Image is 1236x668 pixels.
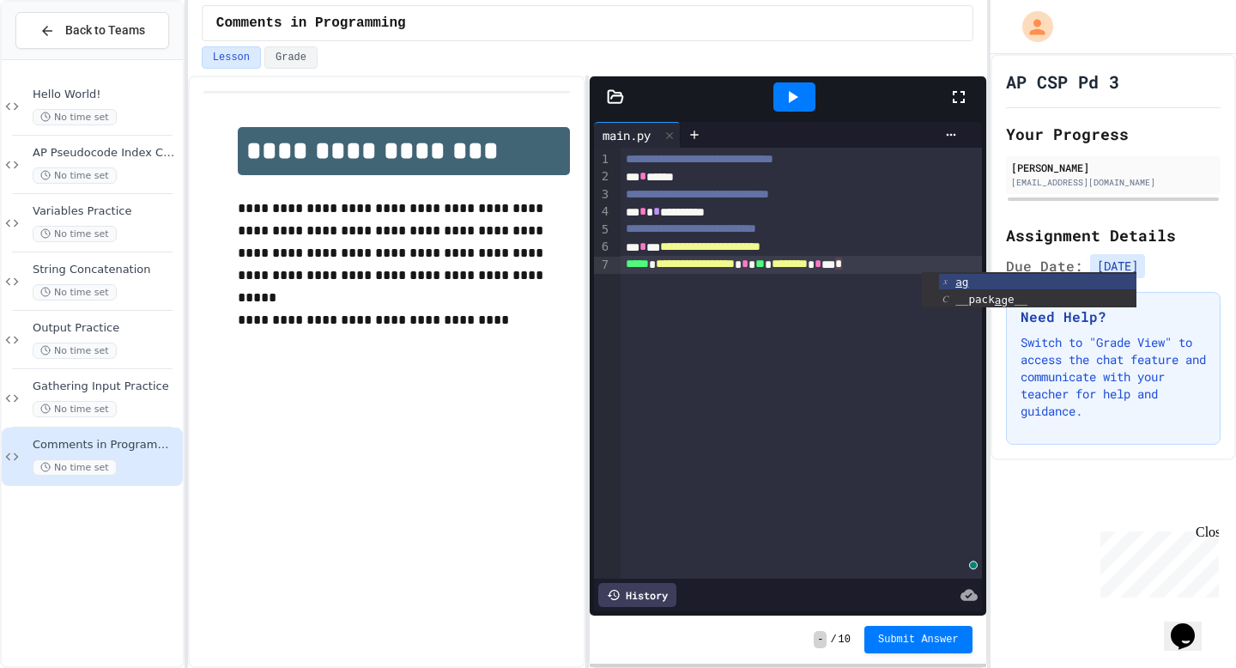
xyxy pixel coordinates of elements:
[1164,599,1219,651] iframe: chat widget
[33,263,179,277] span: String Concatenation
[1004,7,1057,46] div: My Account
[33,321,179,336] span: Output Practice
[1006,256,1083,276] span: Due Date:
[264,46,318,69] button: Grade
[594,203,611,221] div: 4
[594,168,611,185] div: 2
[1006,223,1221,247] h2: Assignment Details
[33,459,117,476] span: No time set
[33,438,179,452] span: Comments in Programming
[839,633,851,647] span: 10
[594,222,611,239] div: 5
[1006,70,1119,94] h1: AP CSP Pd 3
[1090,254,1145,278] span: [DATE]
[33,167,117,184] span: No time set
[864,626,972,653] button: Submit Answer
[1021,334,1206,420] p: Switch to "Grade View" to access the chat feature and communicate with your teacher for help and ...
[1021,307,1206,327] h3: Need Help?
[1011,160,1215,175] div: [PERSON_NAME]
[594,126,659,144] div: main.py
[598,583,676,607] div: History
[621,148,982,579] div: To enrich screen reader interactions, please activate Accessibility in Grammarly extension settings
[33,226,117,242] span: No time set
[594,239,611,256] div: 6
[830,633,836,647] span: /
[33,146,179,161] span: AP Pseudocode Index Card Assignment
[15,12,169,49] button: Back to Teams
[216,13,406,33] span: Comments in Programming
[33,343,117,359] span: No time set
[7,7,118,109] div: Chat with us now!Close
[33,109,117,125] span: No time set
[33,380,179,394] span: Gathering Input Practice
[594,122,681,148] div: main.py
[33,401,117,417] span: No time set
[814,631,827,648] span: -
[202,46,261,69] button: Lesson
[33,88,179,102] span: Hello World!
[878,633,959,647] span: Submit Answer
[65,21,145,39] span: Back to Teams
[594,257,611,274] div: 7
[955,293,1027,306] span: __pack e__
[594,186,611,203] div: 3
[33,284,117,301] span: No time set
[33,204,179,219] span: Variables Practice
[955,276,968,288] span: ag
[1011,176,1215,189] div: [EMAIL_ADDRESS][DOMAIN_NAME]
[1006,122,1221,146] h2: Your Progress
[922,272,1136,307] ul: Completions
[594,151,611,168] div: 1
[1094,525,1219,598] iframe: chat widget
